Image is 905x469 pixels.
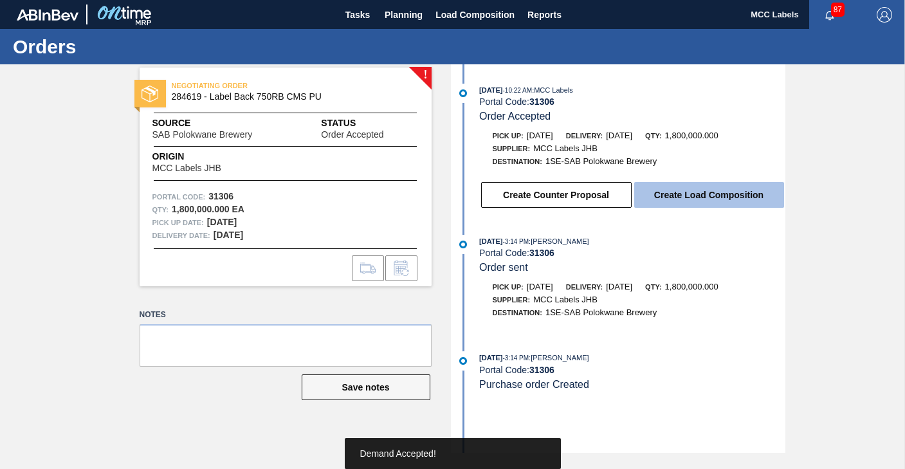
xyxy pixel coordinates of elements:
span: Delivery: [566,132,603,140]
img: status [142,86,158,102]
strong: 31306 [529,248,554,258]
span: 284619 - Label Back 750RB CMS PU [172,92,405,102]
span: Status [321,116,418,130]
span: Order Accepted [479,111,551,122]
strong: 31306 [529,97,554,107]
span: : [PERSON_NAME] [529,237,589,245]
span: - 3:14 PM [503,354,529,362]
span: [DATE] [527,282,553,291]
span: : [PERSON_NAME] [529,354,589,362]
button: Notifications [809,6,850,24]
span: Reports [527,7,562,23]
button: Create Load Composition [634,182,784,208]
span: Destination: [493,309,542,317]
strong: 1,800,000.000 EA [172,204,244,214]
div: Portal Code: [479,248,785,258]
img: Logout [877,7,892,23]
span: [DATE] [479,86,502,94]
strong: 31306 [208,191,233,201]
strong: [DATE] [207,217,237,227]
div: Go to Load Composition [352,255,384,281]
img: atual [459,89,467,97]
span: [DATE] [479,354,502,362]
span: Portal Code: [152,190,206,203]
span: 1,800,000.000 [665,131,718,140]
button: Save notes [302,374,430,400]
img: TNhmsLtSVTkK8tSr43FrP2fwEKptu5GPRR3wAAAABJRU5ErkJggg== [17,9,78,21]
span: Pick up: [493,132,524,140]
span: Delivery: [566,283,603,291]
span: [DATE] [606,282,632,291]
span: [DATE] [606,131,632,140]
span: [DATE] [479,237,502,245]
span: : MCC Labels [532,86,573,94]
span: Destination: [493,158,542,165]
span: 87 [831,3,845,17]
span: MCC Labels JHB [533,143,598,153]
span: Planning [385,7,423,23]
span: Source [152,116,291,130]
strong: 31306 [529,365,554,375]
span: [DATE] [527,131,553,140]
button: Create Counter Proposal [481,182,632,208]
span: Pick up: [493,283,524,291]
span: Qty : [152,203,169,216]
span: MCC Labels JHB [152,163,221,173]
label: Notes [140,306,432,324]
span: MCC Labels JHB [533,295,598,304]
span: - 3:14 PM [503,238,529,245]
div: Portal Code: [479,365,785,375]
img: atual [459,357,467,365]
strong: [DATE] [214,230,243,240]
h1: Orders [13,39,241,54]
span: Order Accepted [321,130,383,140]
span: Supplier: [493,296,531,304]
span: Demand Accepted! [360,448,436,459]
span: Tasks [343,7,372,23]
span: NEGOTIATING ORDER [172,79,352,92]
span: 1,800,000.000 [665,282,718,291]
span: Supplier: [493,145,531,152]
span: Qty: [645,132,661,140]
span: - 10:22 AM [503,87,533,94]
span: Pick up Date: [152,216,204,229]
div: Portal Code: [479,97,785,107]
span: Order sent [479,262,528,273]
span: 1SE-SAB Polokwane Brewery [545,156,657,166]
span: SAB Polokwane Brewery [152,130,253,140]
span: Load Composition [435,7,515,23]
img: atual [459,241,467,248]
span: Delivery Date: [152,229,210,242]
span: Purchase order Created [479,379,589,390]
span: Qty: [645,283,661,291]
span: 1SE-SAB Polokwane Brewery [545,308,657,317]
div: Inform order change [385,255,417,281]
span: Origin [152,150,253,163]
